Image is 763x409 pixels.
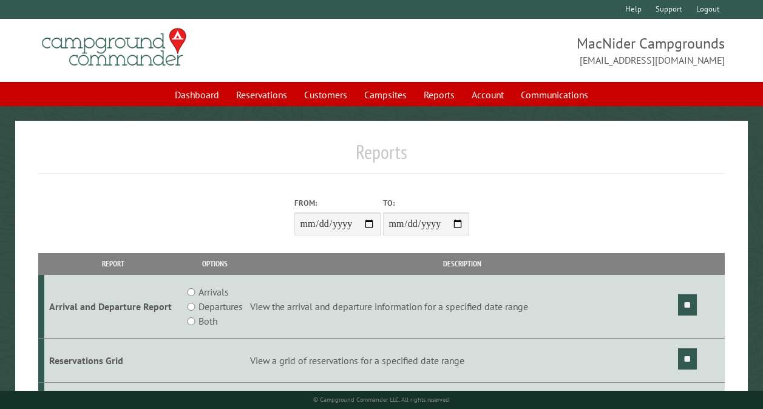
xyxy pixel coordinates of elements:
label: From: [294,197,381,209]
span: MacNider Campgrounds [EMAIL_ADDRESS][DOMAIN_NAME] [382,33,725,67]
td: View a grid of reservations for a specified date range [248,339,676,383]
th: Report [44,253,182,274]
label: Both [198,314,217,328]
a: Reservations [229,83,294,106]
label: Arrivals [198,285,229,299]
td: View the arrival and departure information for a specified date range [248,275,676,339]
label: To: [383,197,469,209]
small: © Campground Commander LLC. All rights reserved. [313,396,450,404]
th: Options [181,253,248,274]
a: Communications [514,83,595,106]
a: Reports [416,83,462,106]
a: Account [464,83,511,106]
a: Dashboard [168,83,226,106]
label: Departures [198,299,243,314]
a: Customers [297,83,354,106]
img: Campground Commander [38,24,190,71]
th: Description [248,253,676,274]
td: Arrival and Departure Report [44,275,182,339]
a: Campsites [357,83,414,106]
h1: Reports [38,140,725,174]
td: Reservations Grid [44,339,182,383]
